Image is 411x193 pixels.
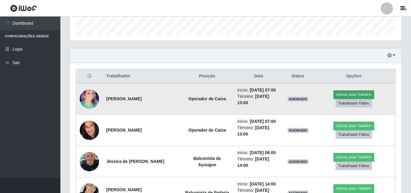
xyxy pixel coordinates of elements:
[106,159,164,164] strong: Jéssica de [PERSON_NAME]
[287,128,309,133] span: AGENDADO
[181,69,233,83] th: Posição
[106,96,142,101] strong: [PERSON_NAME]
[188,96,226,101] strong: Operador de Caixa
[237,150,280,156] li: Início:
[10,5,37,12] img: CoreUI Logo
[237,156,280,169] li: Término:
[250,88,276,92] time: [DATE] 07:00
[284,69,312,83] th: Status
[336,99,372,107] button: Trabalhador Faltou
[333,122,374,130] button: Liberar para Trabalho
[237,118,280,125] li: Início:
[250,182,276,186] time: [DATE] 14:00
[312,69,395,83] th: Opções
[287,159,309,164] span: AGENDADO
[287,97,309,101] span: AGENDADO
[237,87,280,93] li: Início:
[234,69,284,83] th: Data
[103,69,181,83] th: Trabalhador
[237,125,280,137] li: Término:
[80,85,99,113] img: 1598866679921.jpeg
[106,128,142,132] strong: [PERSON_NAME]
[188,128,226,132] strong: Operador de Caixa
[336,162,372,170] button: Trabalhador Faltou
[80,109,99,151] img: 1701891502546.jpeg
[237,181,280,187] li: Início:
[193,156,221,167] strong: Balconista de Açougue
[237,93,280,106] li: Término:
[333,153,374,161] button: Liberar para Trabalho
[333,90,374,99] button: Liberar para Trabalho
[336,130,372,139] button: Trabalhador Faltou
[250,119,276,124] time: [DATE] 07:00
[80,149,99,174] img: 1725909093018.jpeg
[333,184,374,193] button: Liberar para Trabalho
[250,150,276,155] time: [DATE] 08:00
